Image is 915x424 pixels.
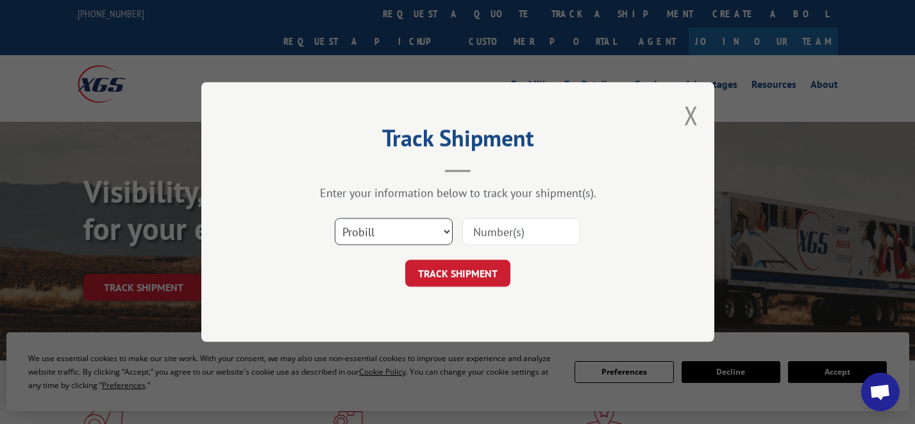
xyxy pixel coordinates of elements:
[405,260,510,287] button: TRACK SHIPMENT
[684,98,698,132] button: Close modal
[265,129,650,153] h2: Track Shipment
[265,185,650,200] div: Enter your information below to track your shipment(s).
[462,218,580,245] input: Number(s)
[861,373,900,411] div: Open chat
